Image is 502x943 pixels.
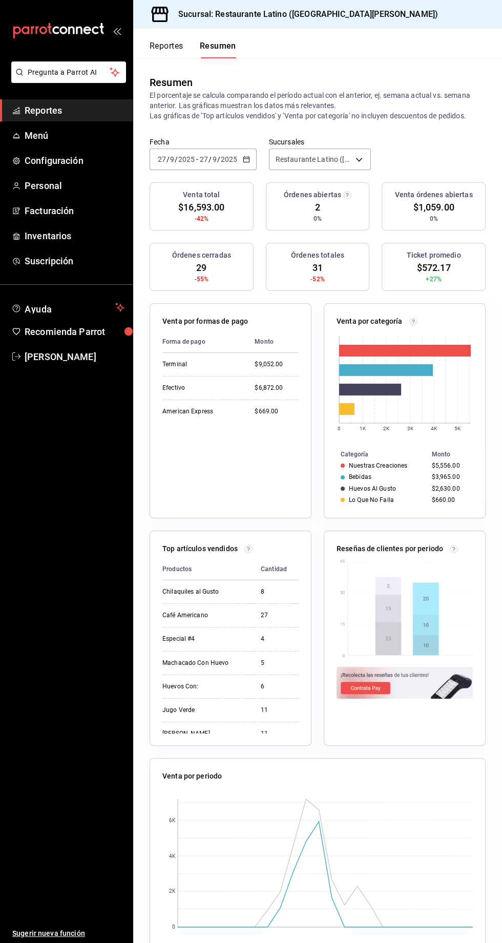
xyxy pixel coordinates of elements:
[255,407,299,416] div: $669.00
[195,214,209,223] span: -42%
[295,558,331,580] th: Monto
[426,275,442,284] span: +27%
[246,331,299,353] th: Monto
[276,154,352,164] span: Restaurante Latino ([GEOGRAPHIC_DATA][PERSON_NAME] MTY)
[217,155,220,163] span: /
[162,611,244,620] div: Café Americano
[150,41,236,58] div: navigation tabs
[169,853,176,859] text: 4K
[12,928,124,939] span: Sugerir nueva función
[349,473,371,480] div: Bebidas
[150,41,183,58] button: Reportes
[150,90,486,121] p: El porcentaje se calcula comparando el período actual con el anterior, ej. semana actual vs. sema...
[315,200,320,214] span: 2
[162,558,253,580] th: Productos
[431,473,469,480] div: $3,965.00
[338,426,341,431] text: 0
[25,254,124,268] span: Suscripción
[261,659,287,667] div: 5
[7,74,126,85] a: Pregunta a Parrot AI
[427,449,485,460] th: Monto
[349,462,407,469] div: Nuestras Creaciones
[178,155,195,163] input: ----
[407,250,461,261] h3: Ticket promedio
[324,449,427,460] th: Categoría
[162,316,248,327] p: Venta por formas de pago
[25,325,124,339] span: Recomienda Parrot
[220,155,238,163] input: ----
[430,214,438,223] span: 0%
[25,229,124,243] span: Inventarios
[200,41,236,58] button: Resumen
[349,496,394,504] div: Lo Que No Falla
[25,204,124,218] span: Facturación
[25,129,124,142] span: Menú
[28,67,110,78] span: Pregunta a Parrot AI
[11,61,126,83] button: Pregunta a Parrot AI
[170,155,175,163] input: --
[261,635,287,643] div: 4
[413,200,454,214] span: $1,059.00
[269,138,371,145] label: Sucursales
[255,384,299,392] div: $6,872.00
[395,190,473,200] h3: Venta órdenes abiertas
[113,27,121,35] button: open_drawer_menu
[337,543,443,554] p: Reseñas de clientes por periodo
[172,925,175,930] text: 0
[170,8,438,20] h3: Sucursal: Restaurante Latino ([GEOGRAPHIC_DATA][PERSON_NAME])
[417,261,451,275] span: $572.17
[162,360,238,369] div: Terminal
[261,706,287,715] div: 11
[25,301,111,313] span: Ayuda
[178,200,224,214] span: $16,593.00
[175,155,178,163] span: /
[157,155,166,163] input: --
[212,155,217,163] input: --
[431,485,469,492] div: $2,630.00
[162,543,238,554] p: Top artículos vendidos
[196,261,206,275] span: 29
[253,558,295,580] th: Cantidad
[199,155,208,163] input: --
[310,275,325,284] span: -52%
[162,729,244,738] div: [PERSON_NAME]
[383,426,390,431] text: 2K
[349,485,396,492] div: Huevos Al Gusto
[162,588,244,596] div: Chilaquiles al Gusto
[183,190,220,200] h3: Venta total
[407,426,414,431] text: 3K
[162,659,244,667] div: Machacado Con Huevo
[360,426,366,431] text: 1K
[162,706,244,715] div: Jugo Verde
[196,155,198,163] span: -
[169,818,176,823] text: 6K
[162,682,244,691] div: Huevos Con:
[431,496,469,504] div: $660.00
[337,316,403,327] p: Venta por categoría
[454,426,461,431] text: 5K
[284,190,341,200] h3: Órdenes abiertas
[195,275,209,284] span: -55%
[162,407,238,416] div: American Express
[313,214,322,223] span: 0%
[25,103,124,117] span: Reportes
[162,635,244,643] div: Especial #4
[25,179,124,193] span: Personal
[261,588,287,596] div: 8
[172,250,231,261] h3: Órdenes cerradas
[261,682,287,691] div: 6
[25,350,124,364] span: [PERSON_NAME]
[431,426,437,431] text: 4K
[150,75,193,90] div: Resumen
[166,155,170,163] span: /
[312,261,323,275] span: 31
[25,154,124,167] span: Configuración
[169,889,176,894] text: 2K
[162,771,222,782] p: Venta por periodo
[431,462,469,469] div: $5,556.00
[291,250,344,261] h3: Órdenes totales
[162,384,238,392] div: Efectivo
[208,155,212,163] span: /
[150,138,257,145] label: Fecha
[162,331,246,353] th: Forma de pago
